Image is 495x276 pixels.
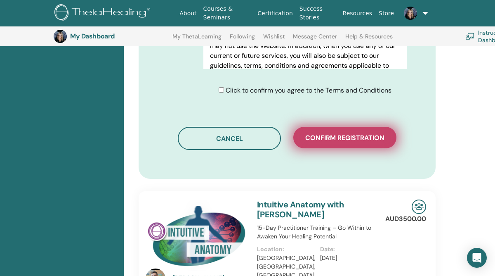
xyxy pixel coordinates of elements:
[467,248,487,268] div: Open Intercom Messenger
[176,6,200,21] a: About
[296,1,339,25] a: Success Stories
[293,127,396,148] button: Confirm registration
[146,200,247,271] img: Intuitive Anatomy
[320,254,378,262] p: [DATE]
[200,1,255,25] a: Courses & Seminars
[339,6,376,21] a: Resources
[465,33,475,40] img: chalkboard-teacher.svg
[385,214,426,224] p: AUD3500.00
[257,245,315,254] p: Location:
[178,127,281,150] button: Cancel
[254,6,296,21] a: Certification
[54,4,153,23] img: logo.png
[210,11,400,100] p: PLEASE READ THESE TERMS OF USE CAREFULLY BEFORE USING THE WEBSITE. By using the Website, you agre...
[70,32,153,40] h3: My Dashboard
[230,33,255,46] a: Following
[263,33,285,46] a: Wishlist
[257,224,383,241] p: 15-Day Practitioner Training – Go Within to Awaken Your Healing Potential
[216,134,243,143] span: Cancel
[257,199,344,220] a: Intuitive Anatomy with [PERSON_NAME]
[404,7,417,20] img: default.jpg
[320,245,378,254] p: Date:
[172,33,222,46] a: My ThetaLearning
[54,30,67,43] img: default.jpg
[412,200,426,214] img: In-Person Seminar
[305,133,384,142] span: Confirm registration
[226,86,391,95] span: Click to confirm you agree to the Terms and Conditions
[375,6,397,21] a: Store
[345,33,393,46] a: Help & Resources
[293,33,337,46] a: Message Center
